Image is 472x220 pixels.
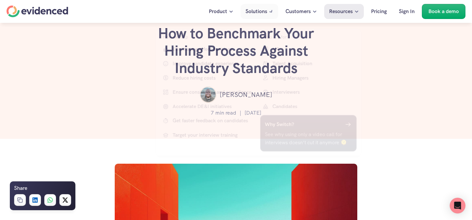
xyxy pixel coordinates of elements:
p: Customers [285,7,311,16]
a: Sign In [394,4,420,19]
p: Product [209,7,227,16]
h6: Share [14,184,27,192]
p: Sign In [399,7,415,16]
div: Open Intercom Messenger [450,198,465,213]
a: Home [7,6,68,17]
p: Solutions [246,7,267,16]
h1: How to Benchmark Your Hiring Process Against Industry Standards [138,25,334,77]
p: Pricing [371,7,387,16]
a: Pricing [366,4,392,19]
p: [PERSON_NAME] [220,89,272,100]
p: [DATE] [245,109,261,117]
a: Book a demo [422,4,465,19]
p: 7 [211,109,214,117]
p: min read [215,109,236,117]
img: "" [200,86,216,103]
p: | [240,109,241,117]
p: Resources [329,7,353,16]
p: Book a demo [428,7,459,16]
